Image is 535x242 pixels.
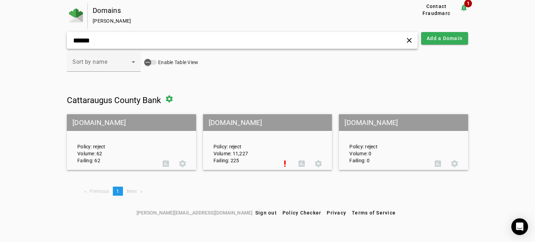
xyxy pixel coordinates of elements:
mat-grid-tile-header: [DOMAIN_NAME] [67,114,196,131]
span: Contact Fraudmarc [416,3,457,17]
button: Terms of Service [349,206,398,219]
div: Policy: reject Volume: 62 Failing: 62 [72,120,157,164]
span: 1 [116,188,119,194]
span: Next [127,188,137,194]
div: [PERSON_NAME] [93,17,391,24]
button: Policy Checker [280,206,324,219]
mat-grid-tile-header: [DOMAIN_NAME] [203,114,332,131]
button: Add a Domain [421,32,468,45]
app-page-header: Domains [67,3,468,29]
span: Policy Checker [282,210,321,216]
span: Privacy [327,210,346,216]
button: Settings [446,155,463,172]
span: Add a Domain [427,35,463,42]
div: Policy: reject Volume: 11,227 Failing: 225 [208,120,277,164]
button: DMARC Report [429,155,446,172]
button: Settings [174,155,191,172]
span: Sort by name [72,58,107,65]
span: Cattaraugus County Bank [67,95,161,105]
button: Privacy [324,206,349,219]
div: Open Intercom Messenger [511,218,528,235]
button: DMARC Report [293,155,310,172]
label: Enable Table View [157,59,198,66]
button: DMARC Report [157,155,174,172]
nav: Pagination [67,187,468,196]
span: [PERSON_NAME][EMAIL_ADDRESS][DOMAIN_NAME] [137,209,253,217]
button: Set Up [277,155,293,172]
button: Settings [310,155,327,172]
div: Domains [93,7,391,14]
span: Sign out [255,210,277,216]
button: Sign out [253,206,280,219]
mat-grid-tile-header: [DOMAIN_NAME] [339,114,468,131]
span: Previous [90,188,109,194]
span: Terms of Service [352,210,396,216]
mat-icon: notification_important [460,3,468,12]
button: Contact Fraudmarc [413,3,460,16]
img: Fraudmarc Logo [69,8,83,22]
div: Policy: reject Volume: 0 Failing: 0 [344,120,429,164]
